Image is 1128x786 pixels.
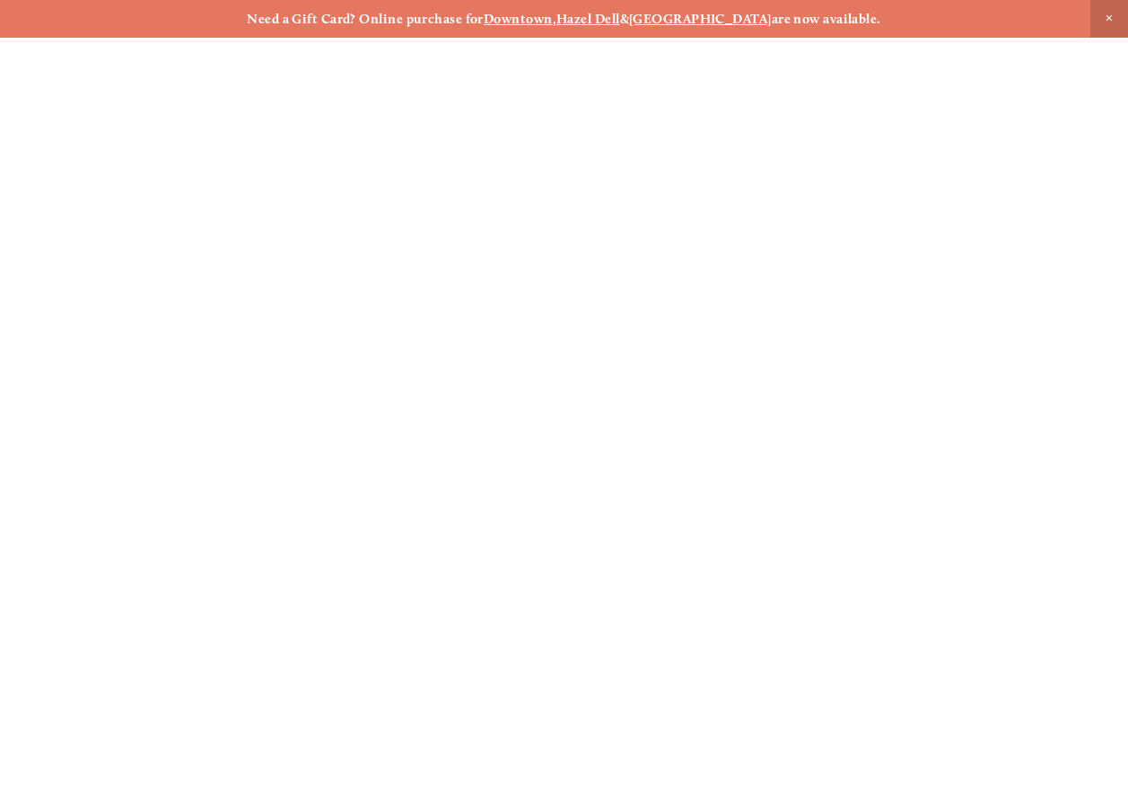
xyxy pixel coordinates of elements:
[620,11,629,27] strong: &
[629,11,772,27] a: [GEOGRAPHIC_DATA]
[484,11,553,27] a: Downtown
[553,11,556,27] strong: ,
[556,11,620,27] a: Hazel Dell
[247,11,484,27] strong: Need a Gift Card? Online purchase for
[772,11,881,27] strong: are now available.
